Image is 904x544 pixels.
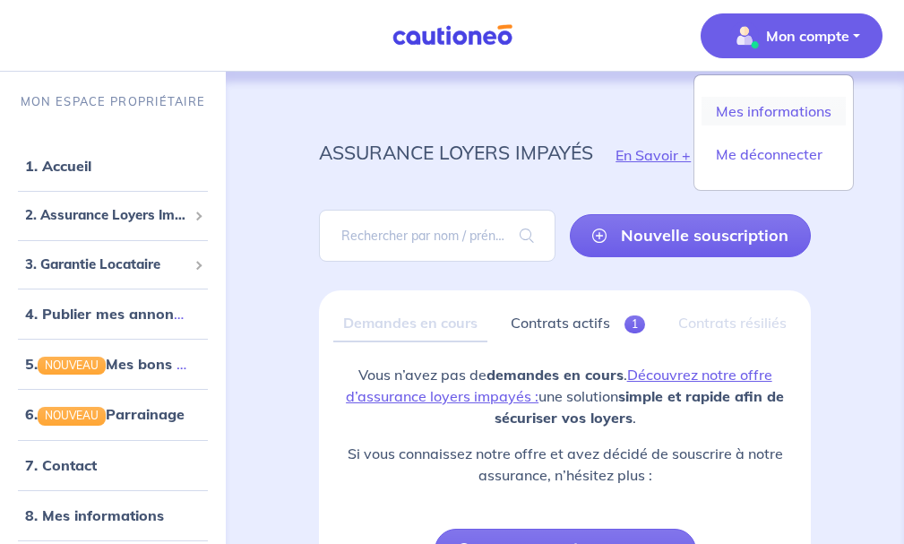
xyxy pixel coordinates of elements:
a: Me déconnecter [702,140,846,168]
button: En Savoir + [593,129,713,181]
div: 3. Garantie Locataire [7,247,219,282]
button: illu_account_valid_menu.svgMon compte [701,13,882,58]
a: 8. Mes informations [25,506,164,524]
div: 2. Assurance Loyers Impayés [7,198,219,233]
div: 8. Mes informations [7,497,219,533]
a: 7. Contact [25,456,97,474]
a: Mes informations [702,97,846,125]
span: 1 [624,315,645,333]
a: Nouvelle souscription [570,214,811,257]
strong: simple et rapide afin de sécuriser vos loyers [495,387,785,427]
a: 5.NOUVEAUMes bons plans [25,355,214,373]
strong: demandes en cours [486,366,624,384]
a: 1. Accueil [25,157,91,175]
input: Rechercher par nom / prénom / mail du locataire [319,210,555,262]
p: assurance loyers impayés [319,136,593,168]
div: 7. Contact [7,447,219,483]
div: 5.NOUVEAUMes bons plans [7,346,219,382]
img: Cautioneo [385,24,520,47]
a: 6.NOUVEAUParrainage [25,405,185,423]
p: MON ESPACE PROPRIÉTAIRE [21,93,205,110]
div: 4. Publier mes annonces [7,296,219,332]
p: Si vous connaissez notre offre et avez décidé de souscrire à notre assurance, n’hésitez plus : [333,443,796,486]
div: 1. Accueil [7,148,219,184]
p: Vous n’avez pas de . une solution . [333,364,796,428]
div: illu_account_valid_menu.svgMon compte [693,74,854,191]
span: 2. Assurance Loyers Impayés [25,205,187,226]
div: 6.NOUVEAUParrainage [7,396,219,432]
a: Contrats actifs1 [502,305,655,342]
p: Mon compte [766,25,849,47]
a: 4. Publier mes annonces [25,305,196,323]
span: search [498,211,555,261]
img: illu_account_valid_menu.svg [730,22,759,50]
span: 3. Garantie Locataire [25,255,187,275]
